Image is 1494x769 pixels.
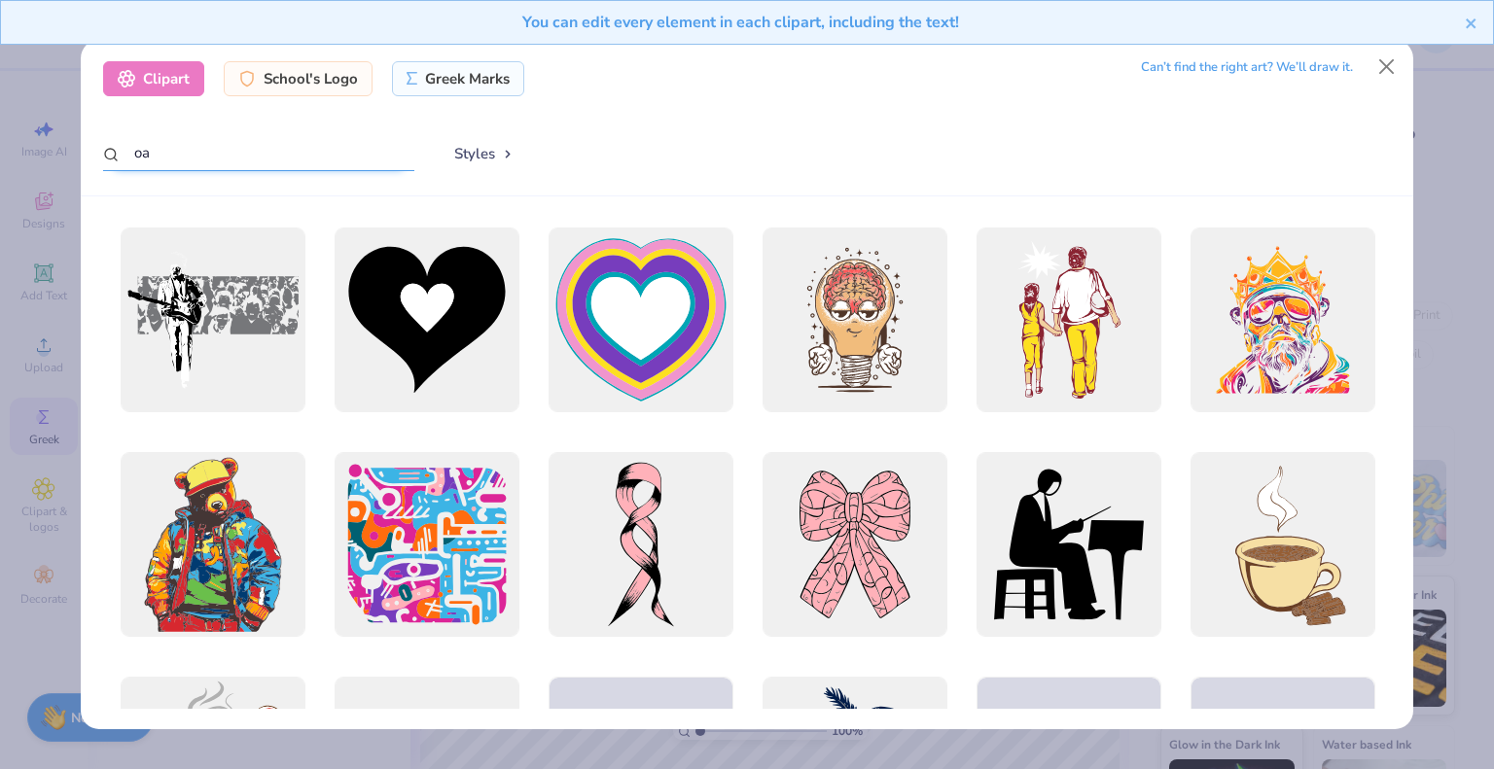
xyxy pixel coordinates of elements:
div: You can edit every element in each clipart, including the text! [16,11,1465,34]
div: Greek Marks [392,61,525,96]
input: Search by name [103,135,414,171]
button: Close [1369,48,1405,85]
div: School's Logo [224,61,373,96]
div: Clipart [103,61,204,96]
button: Styles [434,135,535,172]
div: Can’t find the right art? We’ll draw it. [1141,51,1353,85]
button: close [1465,11,1478,34]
